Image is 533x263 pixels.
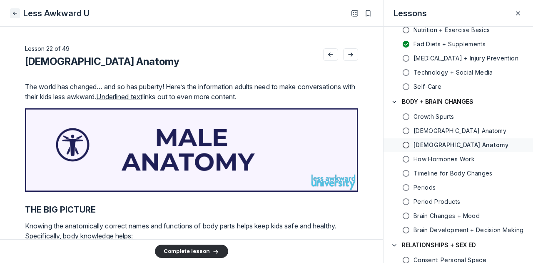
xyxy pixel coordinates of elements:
[413,212,480,220] h5: Brain Changes + Mood
[96,93,142,101] u: Underlined text
[413,141,508,149] span: Male Anatomy
[413,54,518,63] span: Concussion + Injury Prevention
[413,127,506,135] span: Female Anatomy
[413,40,486,48] h5: Fad Diets + Supplements
[25,55,179,68] h2: [DEMOGRAPHIC_DATA] Anatomy
[10,8,20,18] button: Close
[384,209,533,223] a: Brain Changes + Mood
[413,155,475,163] h5: How Hormones Work
[384,38,533,51] a: Fad Diets + Supplements
[413,26,490,34] h5: Nutrition + Exercise Basics
[343,48,358,61] button: Go to next lesson
[25,205,358,215] h2: THE BIG PICTURE
[384,23,533,37] a: Nutrition + Exercise Basics
[413,127,506,135] h5: [DEMOGRAPHIC_DATA] Anatomy
[413,169,493,178] h5: Timeline for Body Changes
[384,153,533,166] a: How Hormones Work
[384,80,533,93] a: Self-Care
[413,68,493,77] h5: Technology + Social Media
[23,8,90,19] h1: Less Awkward U
[384,66,533,79] a: Technology + Social Media
[384,93,533,110] button: BODY + BRAIN CHANGES
[413,54,518,63] h5: [MEDICAL_DATA] + Injury Prevention
[384,167,533,180] a: Timeline for Body Changes
[384,52,533,65] a: [MEDICAL_DATA] + Injury Prevention
[413,141,508,149] h5: [DEMOGRAPHIC_DATA] Anatomy
[323,48,338,61] button: Go to previous lesson
[25,108,358,192] button: View attachment
[413,226,523,234] h5: Brain Development + Decision Making
[384,223,533,237] a: Brain Development + Decision Making
[384,195,533,208] a: Period Products
[384,237,533,253] button: RELATIONSHIPS + SEX ED
[155,245,228,258] button: Complete lesson
[513,8,523,18] button: Close
[384,110,533,123] a: Growth Spurts
[402,98,473,106] h4: BODY + BRAIN CHANGES
[25,45,70,52] span: Lesson 22 of 49
[413,83,441,91] h5: Self-Care
[363,8,373,18] button: Bookmarks
[25,82,358,102] p: The world has changed… and so has puberty! Here’s the information adults need to make conversatio...
[25,221,358,241] p: Knowing the anatomically correct names and functions of body parts helps keep kids safe and healt...
[413,183,436,192] h5: Periods
[402,241,476,249] h4: RELATIONSHIPS + SEX ED
[350,8,360,18] button: Open Table of contents
[384,181,533,194] a: Periods
[384,138,533,152] a: [DEMOGRAPHIC_DATA] Anatomy
[413,113,454,121] h5: Growth Spurts
[413,198,460,206] h5: Period Products
[394,8,427,19] h3: Lessons
[384,124,533,138] a: [DEMOGRAPHIC_DATA] Anatomy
